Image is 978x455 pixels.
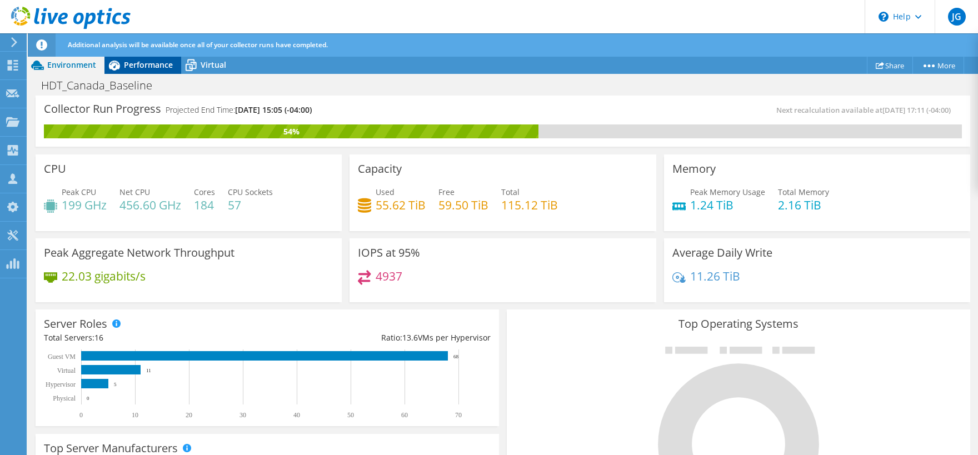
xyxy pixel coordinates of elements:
h3: Top Operating Systems [515,318,962,330]
text: 68 [453,354,459,359]
h3: Server Roles [44,318,107,330]
h4: 184 [194,199,215,211]
h4: 2.16 TiB [778,199,829,211]
text: 0 [87,396,89,401]
h3: Top Server Manufacturers [44,442,178,454]
h4: 55.62 TiB [376,199,426,211]
text: 70 [455,411,462,419]
text: Hypervisor [46,381,76,388]
span: Peak Memory Usage [690,187,765,197]
span: Performance [124,59,173,70]
span: Net CPU [119,187,150,197]
h4: 11.26 TiB [690,270,740,282]
text: 40 [293,411,300,419]
span: Additional analysis will be available once all of your collector runs have completed. [68,40,328,49]
h3: Memory [672,163,716,175]
span: Total [501,187,520,197]
span: Environment [47,59,96,70]
span: Next recalculation available at [776,105,956,115]
h3: Peak Aggregate Network Throughput [44,247,234,259]
text: 60 [401,411,408,419]
h3: Capacity [358,163,402,175]
text: 0 [79,411,83,419]
a: More [912,57,964,74]
span: CPU Sockets [228,187,273,197]
span: Peak CPU [62,187,96,197]
div: Total Servers: [44,332,267,344]
h4: 199 GHz [62,199,107,211]
text: 50 [347,411,354,419]
div: Ratio: VMs per Hypervisor [267,332,491,344]
span: Virtual [201,59,226,70]
h1: HDT_Canada_Baseline [36,79,169,92]
text: Guest VM [48,353,76,361]
span: Cores [194,187,215,197]
span: Total Memory [778,187,829,197]
span: JG [948,8,966,26]
span: 16 [94,332,103,343]
span: Free [438,187,455,197]
span: 13.6 [402,332,418,343]
a: Share [867,57,913,74]
h4: 22.03 gigabits/s [62,270,146,282]
h4: 4937 [376,270,402,282]
text: 30 [239,411,246,419]
text: 11 [146,368,151,373]
h4: Projected End Time: [166,104,312,116]
text: Physical [53,394,76,402]
h4: 115.12 TiB [501,199,558,211]
text: Virtual [57,367,76,374]
h4: 57 [228,199,273,211]
text: 5 [114,382,117,387]
h3: Average Daily Write [672,247,772,259]
h3: CPU [44,163,66,175]
h4: 456.60 GHz [119,199,181,211]
h3: IOPS at 95% [358,247,420,259]
h4: 59.50 TiB [438,199,488,211]
span: Used [376,187,395,197]
h4: 1.24 TiB [690,199,765,211]
text: 10 [132,411,138,419]
text: 20 [186,411,192,419]
span: [DATE] 15:05 (-04:00) [235,104,312,115]
span: [DATE] 17:11 (-04:00) [882,105,951,115]
svg: \n [879,12,889,22]
div: 54% [44,126,538,138]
